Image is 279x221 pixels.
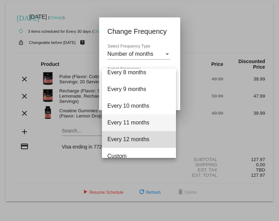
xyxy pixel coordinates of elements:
span: Every 10 months [108,98,170,114]
span: Every 8 months [108,64,170,81]
span: Every 11 months [108,114,170,131]
span: Every 12 months [108,131,170,148]
span: Every 9 months [108,81,170,98]
span: Custom [108,148,170,165]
